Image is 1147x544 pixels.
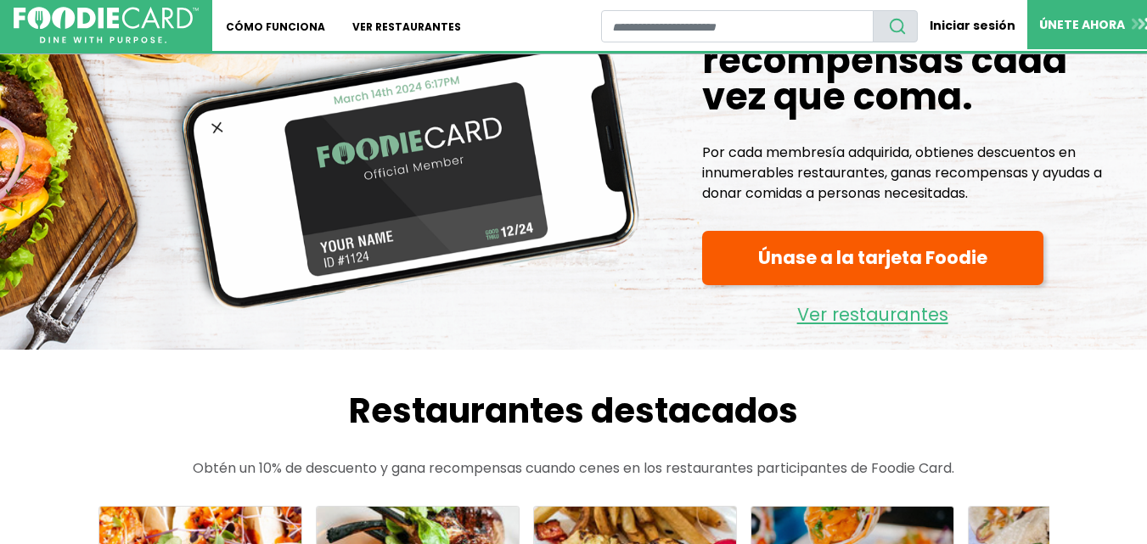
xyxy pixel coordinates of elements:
a: Únase a la tarjeta Foodie [702,231,1043,285]
font: Obtén un 10% de descuento y gana recompensas cuando cenes en los restaurantes participantes de Fo... [193,458,954,478]
a: Ver restaurantes [702,292,1043,329]
font: Cómo funciona [226,20,325,34]
img: FoodieCard: come, bebe, ahorra, dona [14,7,199,44]
font: Iniciar sesión [930,17,1015,34]
font: Restaurantes destacados [349,387,798,435]
font: ÚNETE AHORA [1039,16,1125,33]
font: Ver restaurantes [352,20,461,34]
font: Por cada membresía adquirida, obtienes descuentos en innumerables restaurantes, ganas recompensas... [702,143,1102,203]
font: Ver restaurantes [797,302,948,327]
input: búsqueda de restaurantes [601,10,874,42]
button: buscar [873,10,918,42]
a: Iniciar sesión [918,9,1027,42]
font: Únase a la tarjeta Foodie [758,246,987,271]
